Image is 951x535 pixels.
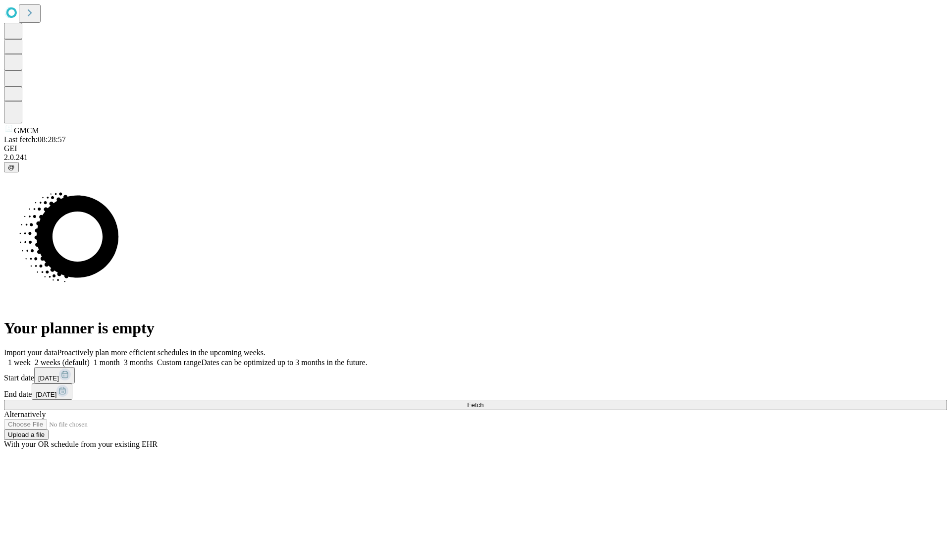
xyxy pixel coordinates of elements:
[4,153,947,162] div: 2.0.241
[4,429,49,440] button: Upload a file
[35,358,90,367] span: 2 weeks (default)
[57,348,265,357] span: Proactively plan more efficient schedules in the upcoming weeks.
[467,401,483,409] span: Fetch
[201,358,367,367] span: Dates can be optimized up to 3 months in the future.
[4,319,947,337] h1: Your planner is empty
[4,348,57,357] span: Import your data
[4,440,158,448] span: With your OR schedule from your existing EHR
[4,410,46,419] span: Alternatively
[34,367,75,383] button: [DATE]
[4,162,19,172] button: @
[157,358,201,367] span: Custom range
[4,135,66,144] span: Last fetch: 08:28:57
[4,367,947,383] div: Start date
[32,383,72,400] button: [DATE]
[8,358,31,367] span: 1 week
[4,144,947,153] div: GEI
[4,383,947,400] div: End date
[36,391,56,398] span: [DATE]
[124,358,153,367] span: 3 months
[8,163,15,171] span: @
[38,374,59,382] span: [DATE]
[94,358,120,367] span: 1 month
[4,400,947,410] button: Fetch
[14,126,39,135] span: GMCM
